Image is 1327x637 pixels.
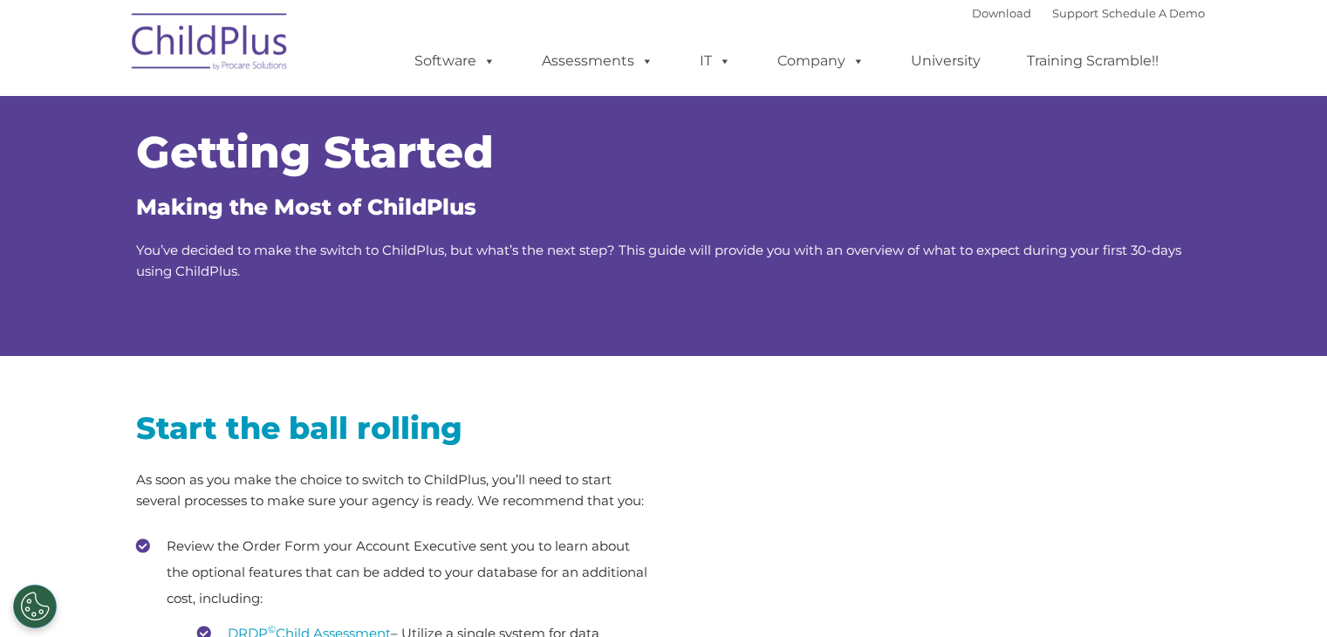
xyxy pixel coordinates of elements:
span: Making the Most of ChildPlus [136,194,476,220]
a: Training Scramble!! [1009,44,1176,79]
a: University [893,44,998,79]
button: Cookies Settings [13,585,57,628]
sup: © [268,623,276,635]
h2: Start the ball rolling [136,408,651,448]
span: You’ve decided to make the switch to ChildPlus, but what’s the next step? This guide will provide... [136,242,1181,279]
img: ChildPlus by Procare Solutions [123,1,298,88]
a: Support [1052,6,1098,20]
p: As soon as you make the choice to switch to ChildPlus, you’ll need to start several processes to ... [136,469,651,511]
a: Assessments [524,44,671,79]
a: Download [972,6,1031,20]
a: Company [760,44,882,79]
a: Software [397,44,513,79]
font: | [972,6,1205,20]
a: Schedule A Demo [1102,6,1205,20]
span: Getting Started [136,126,494,179]
a: IT [682,44,749,79]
